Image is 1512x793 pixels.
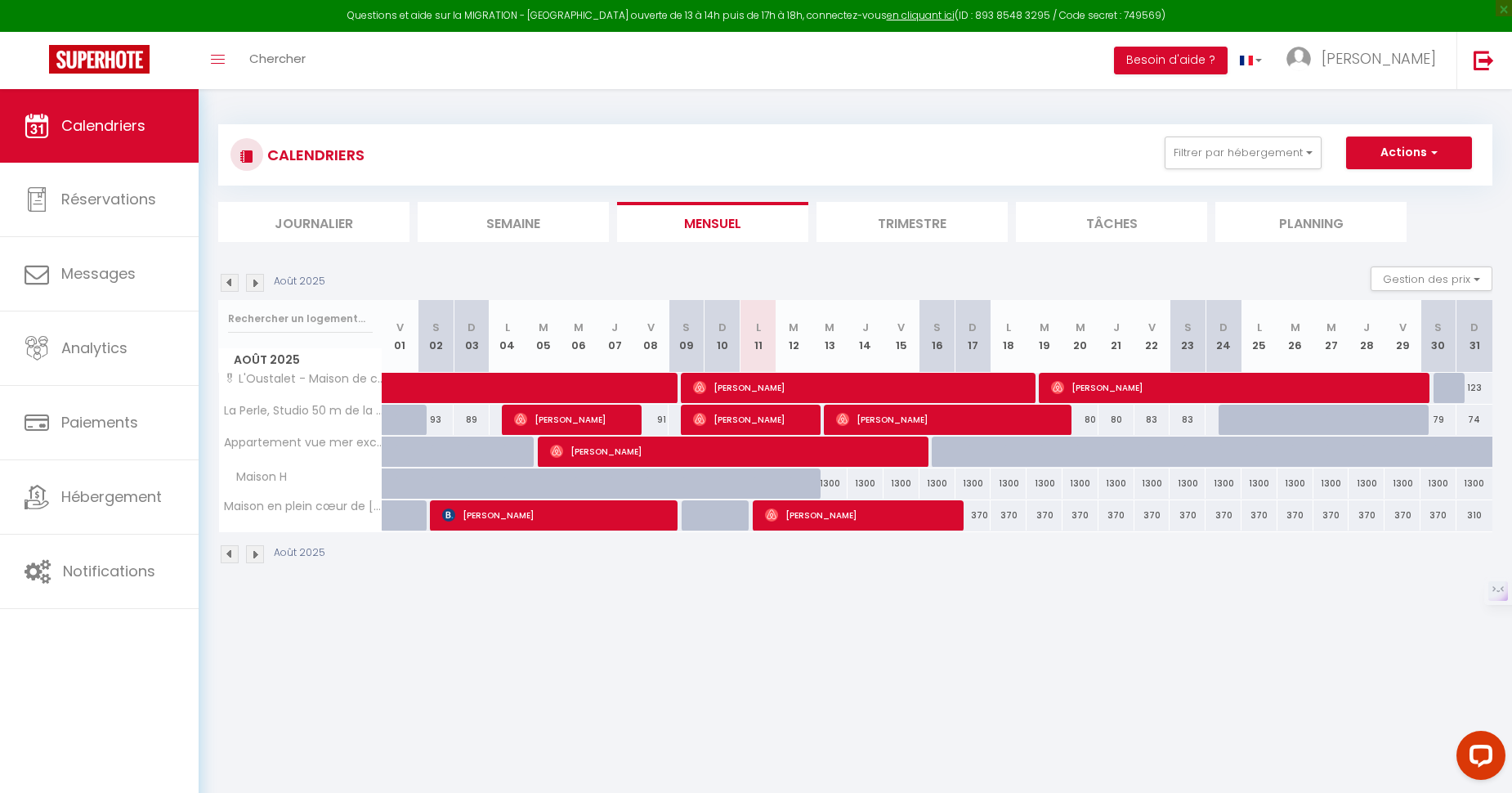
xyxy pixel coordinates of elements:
span: Paiements [61,412,138,432]
img: Super Booking [49,45,150,74]
th: 21 [1098,300,1134,373]
img: ... [1286,47,1311,71]
div: 370 [1170,500,1206,531]
abbr: V [647,320,655,335]
div: 89 [454,405,490,435]
div: 123 [1456,373,1492,403]
abbr: J [611,320,618,335]
span: Appartement vue mer exceptionnelle [221,437,385,449]
button: Actions [1346,137,1472,169]
a: ... [PERSON_NAME] [1274,32,1456,89]
abbr: V [897,320,905,335]
th: 04 [490,300,526,373]
div: 370 [955,500,991,531]
span: Hébergement [61,486,162,507]
div: 1300 [812,468,848,499]
span: Chercher [249,50,306,67]
div: 370 [1027,500,1062,531]
div: 1300 [919,468,955,499]
abbr: J [1113,320,1120,335]
span: Calendriers [61,115,145,136]
div: 1300 [991,468,1027,499]
div: 370 [1385,500,1420,531]
div: 83 [1170,405,1206,435]
iframe: LiveChat chat widget [1443,724,1512,793]
th: 11 [740,300,776,373]
span: 🎖 L'Oustalet - Maison de caractère en bord de mer [221,373,385,385]
abbr: L [1257,320,1262,335]
th: 09 [669,300,705,373]
th: 12 [776,300,812,373]
th: 03 [454,300,490,373]
div: 83 [1134,405,1170,435]
div: 1300 [1456,468,1492,499]
div: 1300 [1170,468,1206,499]
img: logout [1474,50,1494,70]
div: 1300 [1241,468,1277,499]
div: 1300 [1206,468,1241,499]
abbr: S [1434,320,1442,335]
th: 13 [812,300,848,373]
span: [PERSON_NAME] [765,500,957,531]
abbr: M [1326,320,1336,335]
th: 02 [418,300,454,373]
span: Notifications [63,561,155,581]
span: [PERSON_NAME] [836,404,1064,435]
li: Trimestre [816,202,1008,242]
th: 24 [1206,300,1241,373]
span: [PERSON_NAME] [514,404,634,435]
span: Analytics [61,338,127,358]
abbr: M [789,320,798,335]
th: 14 [848,300,883,373]
input: Rechercher un logement... [228,304,373,334]
abbr: M [539,320,548,335]
div: 370 [1206,500,1241,531]
th: 26 [1277,300,1313,373]
th: 16 [919,300,955,373]
a: Chercher [237,32,318,89]
div: 370 [1277,500,1313,531]
th: 30 [1420,300,1456,373]
abbr: S [682,320,690,335]
th: 31 [1456,300,1492,373]
li: Journalier [218,202,409,242]
div: 1300 [848,468,883,499]
span: Messages [61,263,136,284]
div: 1300 [955,468,991,499]
div: 1300 [1134,468,1170,499]
div: 370 [1062,500,1098,531]
div: 370 [1420,500,1456,531]
th: 06 [561,300,597,373]
span: [PERSON_NAME] [693,404,813,435]
abbr: V [1148,320,1156,335]
th: 29 [1385,300,1420,373]
div: 91 [633,405,669,435]
span: [PERSON_NAME] [1051,372,1423,403]
abbr: D [968,320,977,335]
th: 08 [633,300,669,373]
abbr: M [825,320,834,335]
th: 19 [1027,300,1062,373]
button: Gestion des prix [1371,267,1492,291]
abbr: V [1399,320,1407,335]
span: [PERSON_NAME] [693,372,1029,403]
div: 1300 [1098,468,1134,499]
div: 80 [1062,405,1098,435]
span: [PERSON_NAME] [550,436,922,467]
div: 79 [1420,405,1456,435]
div: 1300 [1062,468,1098,499]
th: 07 [597,300,633,373]
abbr: D [1219,320,1228,335]
div: 370 [1241,500,1277,531]
th: 18 [991,300,1027,373]
abbr: M [1291,320,1300,335]
th: 15 [883,300,919,373]
abbr: V [396,320,404,335]
th: 22 [1134,300,1170,373]
span: Maison en plein cœur de [GEOGRAPHIC_DATA] [221,500,385,513]
div: 80 [1098,405,1134,435]
th: 17 [955,300,991,373]
th: 05 [526,300,561,373]
div: 370 [1098,500,1134,531]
